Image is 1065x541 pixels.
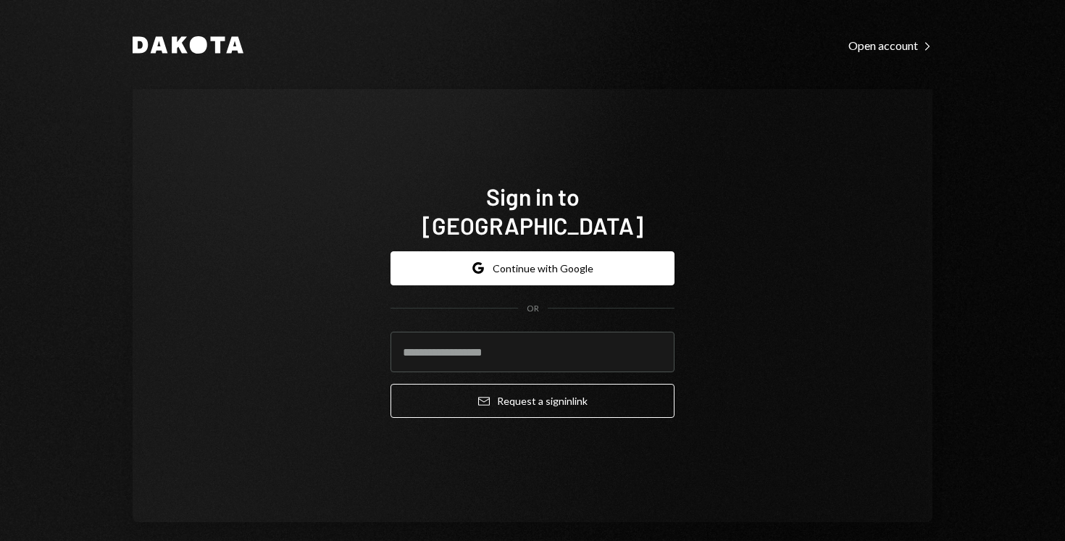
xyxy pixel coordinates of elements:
button: Continue with Google [390,251,674,285]
button: Request a signinlink [390,384,674,418]
div: OR [527,303,539,315]
a: Open account [848,37,932,53]
h1: Sign in to [GEOGRAPHIC_DATA] [390,182,674,240]
div: Open account [848,38,932,53]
